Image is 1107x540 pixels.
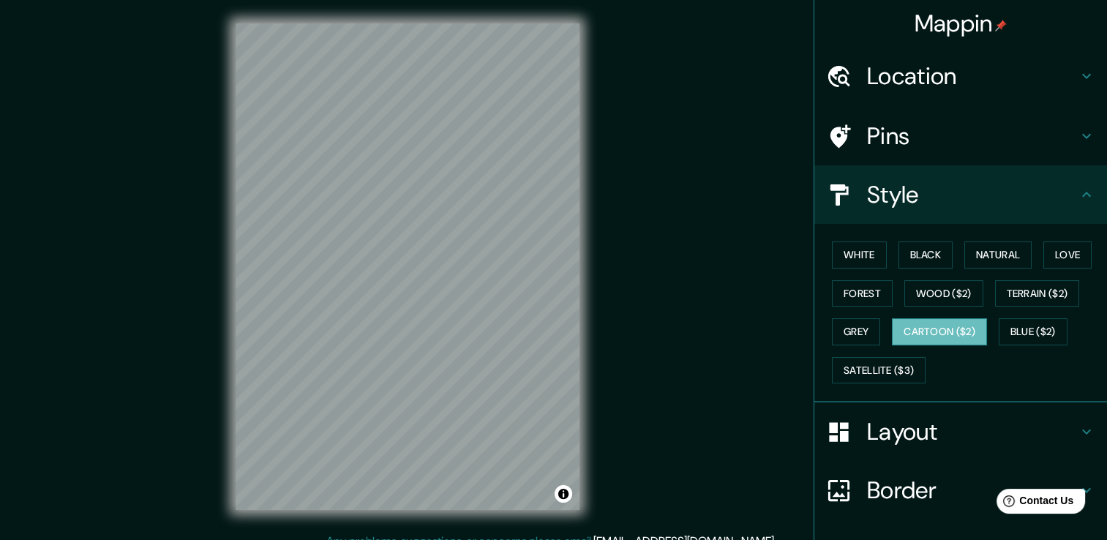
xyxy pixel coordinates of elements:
[999,318,1067,345] button: Blue ($2)
[1043,241,1092,269] button: Love
[867,476,1078,505] h4: Border
[555,485,572,503] button: Toggle attribution
[814,107,1107,165] div: Pins
[904,280,983,307] button: Wood ($2)
[814,402,1107,461] div: Layout
[867,61,1078,91] h4: Location
[236,23,579,510] canvas: Map
[898,241,953,269] button: Black
[814,461,1107,520] div: Border
[892,318,987,345] button: Cartoon ($2)
[995,20,1007,31] img: pin-icon.png
[867,417,1078,446] h4: Layout
[995,280,1080,307] button: Terrain ($2)
[814,47,1107,105] div: Location
[915,9,1007,38] h4: Mappin
[832,318,880,345] button: Grey
[964,241,1032,269] button: Natural
[832,357,926,384] button: Satellite ($3)
[977,483,1091,524] iframe: Help widget launcher
[832,241,887,269] button: White
[814,165,1107,224] div: Style
[832,280,893,307] button: Forest
[867,180,1078,209] h4: Style
[867,121,1078,151] h4: Pins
